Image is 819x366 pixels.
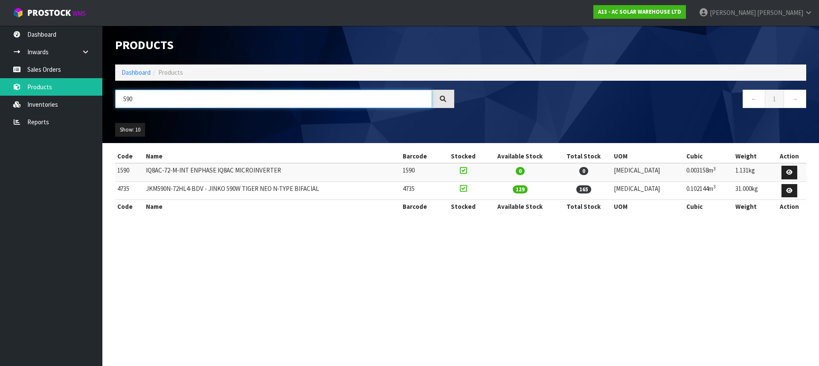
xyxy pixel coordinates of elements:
[158,68,183,76] span: Products
[484,200,556,214] th: Available Stock
[516,167,525,175] span: 0
[772,200,806,214] th: Action
[122,68,151,76] a: Dashboard
[612,200,685,214] th: UOM
[115,38,454,52] h1: Products
[684,182,733,200] td: 0.102144m
[684,149,733,163] th: Cubic
[467,90,806,111] nav: Page navigation
[556,200,611,214] th: Total Stock
[612,149,685,163] th: UOM
[115,90,432,108] input: Search products
[757,9,803,17] span: [PERSON_NAME]
[733,163,772,182] td: 1.131kg
[484,149,556,163] th: Available Stock
[115,123,145,137] button: Show: 10
[442,200,485,214] th: Stocked
[144,163,401,182] td: IQ8AC-72-M-INT ENPHASE IQ8AC MICROINVERTER
[115,149,144,163] th: Code
[784,90,806,108] a: →
[115,182,144,200] td: 4735
[733,182,772,200] td: 31.000kg
[612,182,685,200] td: [MEDICAL_DATA]
[401,163,442,182] td: 1590
[401,149,442,163] th: Barcode
[733,149,772,163] th: Weight
[27,7,71,18] span: ProStock
[743,90,765,108] a: ←
[401,182,442,200] td: 4735
[513,185,528,193] span: 129
[576,185,591,193] span: 165
[684,163,733,182] td: 0.003158m
[115,163,144,182] td: 1590
[684,200,733,214] th: Cubic
[13,7,23,18] img: cube-alt.png
[73,9,86,18] small: WMS
[144,182,401,200] td: JKM590N-72HL4-BDV - JINKO 590W TIGER NEO N-TYPE BIFACIAL
[598,8,681,15] strong: A13 - AC SOLAR WAREHOUSE LTD
[556,149,611,163] th: Total Stock
[115,200,144,214] th: Code
[713,166,716,172] sup: 3
[144,200,401,214] th: Name
[144,149,401,163] th: Name
[612,163,685,182] td: [MEDICAL_DATA]
[713,184,716,190] sup: 3
[772,149,806,163] th: Action
[765,90,784,108] a: 1
[401,200,442,214] th: Barcode
[710,9,756,17] span: [PERSON_NAME]
[442,149,485,163] th: Stocked
[733,200,772,214] th: Weight
[579,167,588,175] span: 0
